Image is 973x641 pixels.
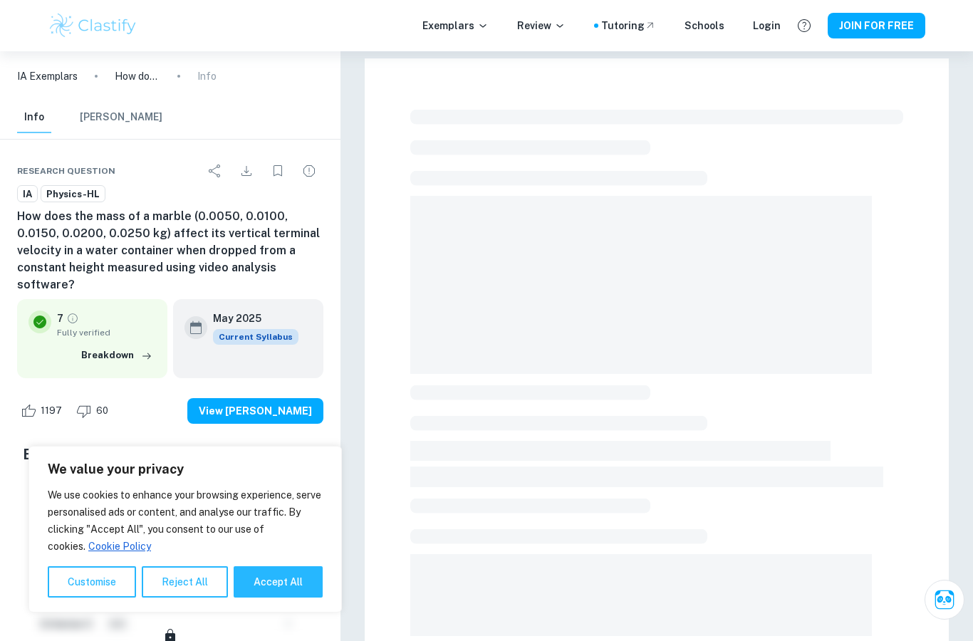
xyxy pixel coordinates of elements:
div: Bookmark [264,157,292,185]
button: Reject All [142,566,228,598]
span: Physics-HL [41,187,105,202]
h5: Examiner's summary [23,444,318,465]
p: Review [517,18,566,33]
h6: How does the mass of a marble (0.0050, 0.0100, 0.0150, 0.0200, 0.0250 kg) affect its vertical ter... [17,208,323,293]
a: IA [17,185,38,203]
div: Download [232,157,261,185]
a: Cookie Policy [88,540,152,553]
a: Schools [685,18,724,33]
p: We use cookies to enhance your browsing experience, serve personalised ads or content, and analys... [48,486,323,555]
button: Info [17,102,51,133]
p: Exemplars [422,18,489,33]
div: Dislike [73,400,116,422]
span: Current Syllabus [213,329,298,345]
div: Share [201,157,229,185]
span: Fully verified [57,326,156,339]
img: Clastify logo [48,11,138,40]
div: Like [17,400,70,422]
span: 60 [88,404,116,418]
button: View [PERSON_NAME] [187,398,323,424]
span: 1197 [33,404,70,418]
a: Physics-HL [41,185,105,203]
span: IA [18,187,37,202]
button: [PERSON_NAME] [80,102,162,133]
div: This exemplar is based on the current syllabus. Feel free to refer to it for inspiration/ideas wh... [213,329,298,345]
h6: May 2025 [213,311,287,326]
a: IA Exemplars [17,68,78,84]
a: Login [753,18,781,33]
button: Ask Clai [925,580,964,620]
button: Breakdown [78,345,156,366]
a: Grade fully verified [66,312,79,325]
p: 7 [57,311,63,326]
button: JOIN FOR FREE [828,13,925,38]
div: We value your privacy [28,446,342,613]
p: Info [197,68,217,84]
span: Research question [17,165,115,177]
p: We value your privacy [48,461,323,478]
a: Tutoring [601,18,656,33]
div: Report issue [295,157,323,185]
button: Accept All [234,566,323,598]
p: How does the mass of a marble (0.0050, 0.0100, 0.0150, 0.0200, 0.0250 kg) affect its vertical ter... [115,68,160,84]
button: Help and Feedback [792,14,816,38]
button: Customise [48,566,136,598]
